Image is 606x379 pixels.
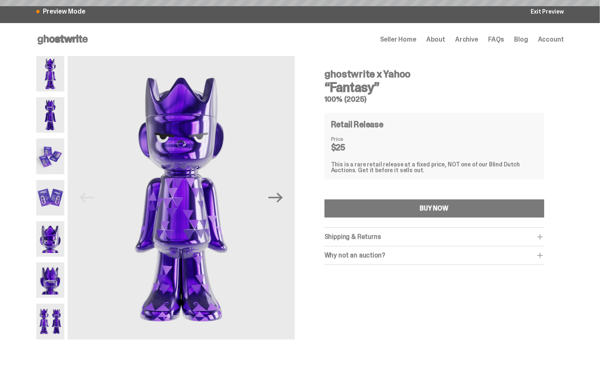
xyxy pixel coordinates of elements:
[324,233,544,241] div: Shipping & Returns
[531,9,564,14] a: Exit Preview
[36,180,65,215] img: Yahoo-MG-2.png
[331,136,372,142] dt: Price
[324,251,544,260] div: Why not an auction?
[267,189,285,207] button: Next
[420,205,449,212] div: BUY NOW
[36,97,65,133] img: Yahoo-HG---3.png
[324,69,544,79] h4: ghostwrite x Yahoo
[331,143,372,152] dd: $25
[538,36,564,43] a: Account
[36,262,65,298] img: Yahoo-MG-4.png
[36,221,65,257] img: Yahoo-MG-3.png
[514,36,528,43] a: Blog
[36,56,65,91] img: Yahoo-HG---1.png
[324,199,544,218] button: BUY NOW
[324,96,544,103] h5: 100% (2025)
[380,36,416,43] a: Seller Home
[426,36,445,43] a: About
[36,304,65,339] img: Yahoo-MG-6.png
[331,161,538,173] div: This is a rare retail release at a fixed price, NOT one of our Blind Dutch Auctions. Get it befor...
[488,36,504,43] a: FAQs
[43,8,85,15] span: Preview Mode
[68,56,294,339] img: Yahoo-HG---1.png
[455,36,478,43] a: Archive
[331,120,383,129] h4: Retail Release
[36,138,65,174] img: Yahoo-MG-1.png
[324,81,544,94] h3: “Fantasy”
